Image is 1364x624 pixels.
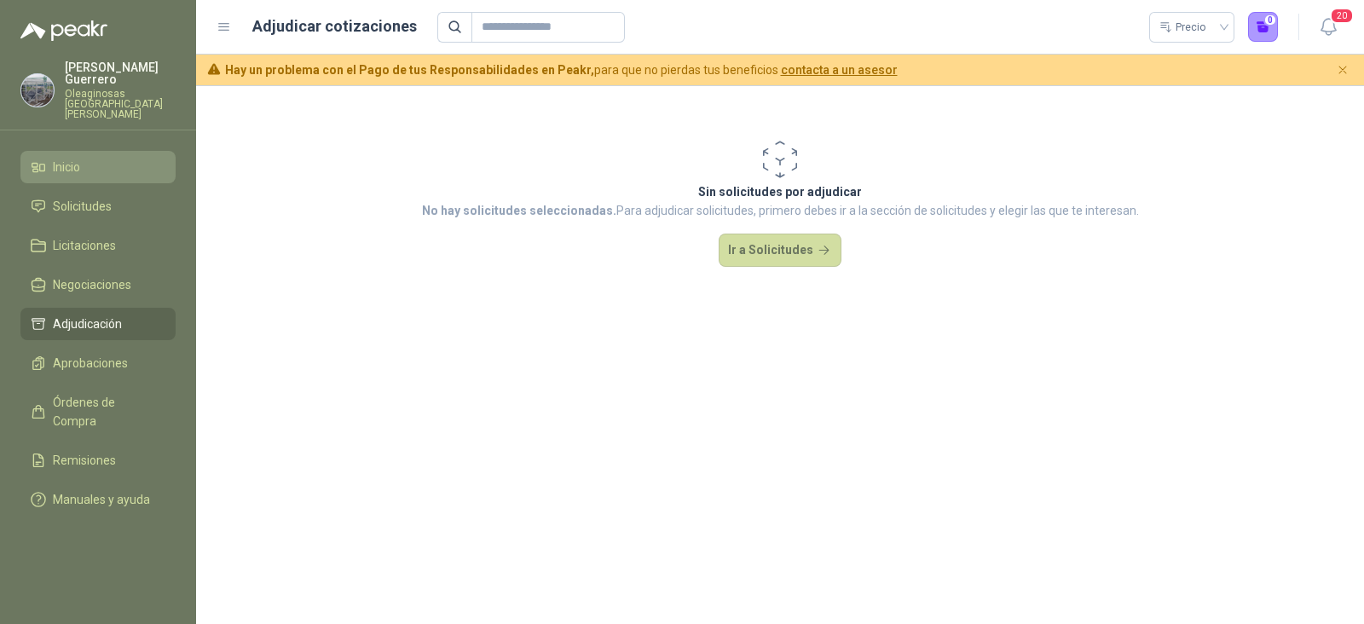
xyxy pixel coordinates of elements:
[252,14,417,38] h1: Adjudicar cotizaciones
[719,234,841,268] button: Ir a Solicitudes
[1248,12,1279,43] button: 0
[20,151,176,183] a: Inicio
[53,236,116,255] span: Licitaciones
[53,393,159,430] span: Órdenes de Compra
[225,63,594,77] b: Hay un problema con el Pago de tus Responsabilidades en Peakr,
[53,197,112,216] span: Solicitudes
[1330,8,1354,24] span: 20
[422,182,1139,201] p: Sin solicitudes por adjudicar
[20,347,176,379] a: Aprobaciones
[53,158,80,176] span: Inicio
[20,444,176,477] a: Remisiones
[20,190,176,222] a: Solicitudes
[20,20,107,41] img: Logo peakr
[1159,14,1209,40] div: Precio
[53,490,150,509] span: Manuales y ayuda
[53,451,116,470] span: Remisiones
[20,229,176,262] a: Licitaciones
[20,308,176,340] a: Adjudicación
[1313,12,1344,43] button: 20
[53,275,131,294] span: Negociaciones
[1332,60,1354,81] button: Cerrar
[225,61,898,79] span: para que no pierdas tus beneficios
[781,63,898,77] a: contacta a un asesor
[20,269,176,301] a: Negociaciones
[422,201,1139,220] p: Para adjudicar solicitudes, primero debes ir a la sección de solicitudes y elegir las que te inte...
[20,483,176,516] a: Manuales y ayuda
[53,354,128,373] span: Aprobaciones
[21,74,54,107] img: Company Logo
[65,89,176,119] p: Oleaginosas [GEOGRAPHIC_DATA][PERSON_NAME]
[422,204,616,217] strong: No hay solicitudes seleccionadas.
[65,61,176,85] p: [PERSON_NAME] Guerrero
[53,315,122,333] span: Adjudicación
[20,386,176,437] a: Órdenes de Compra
